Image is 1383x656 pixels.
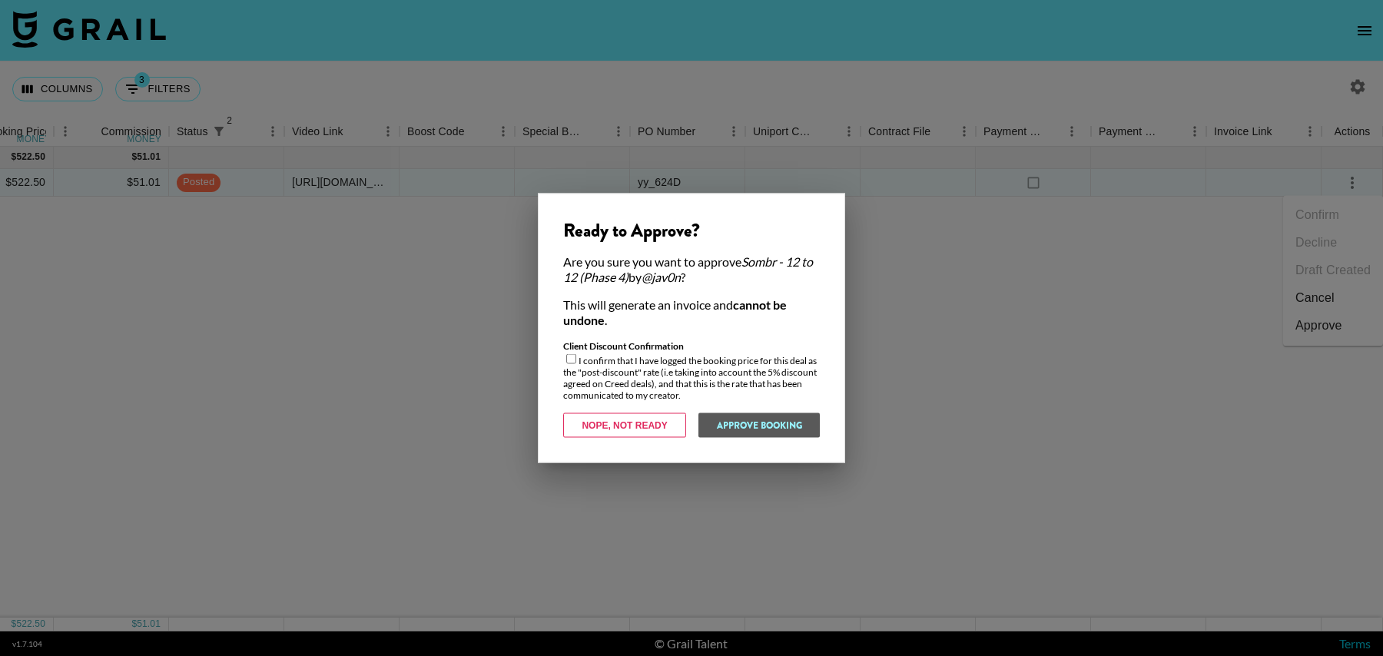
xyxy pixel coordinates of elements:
[563,254,813,284] em: Sombr - 12 to 12 (Phase 4)
[563,297,820,328] div: This will generate an invoice and .
[563,340,820,401] div: I confirm that I have logged the booking price for this deal as the "post-discount" rate (i.e tak...
[563,413,686,438] button: Nope, Not Ready
[642,270,681,284] em: @ jav0n
[563,254,820,285] div: Are you sure you want to approve by ?
[563,297,787,327] strong: cannot be undone
[698,413,820,438] button: Approve Booking
[563,340,684,352] strong: Client Discount Confirmation
[563,219,820,242] div: Ready to Approve?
